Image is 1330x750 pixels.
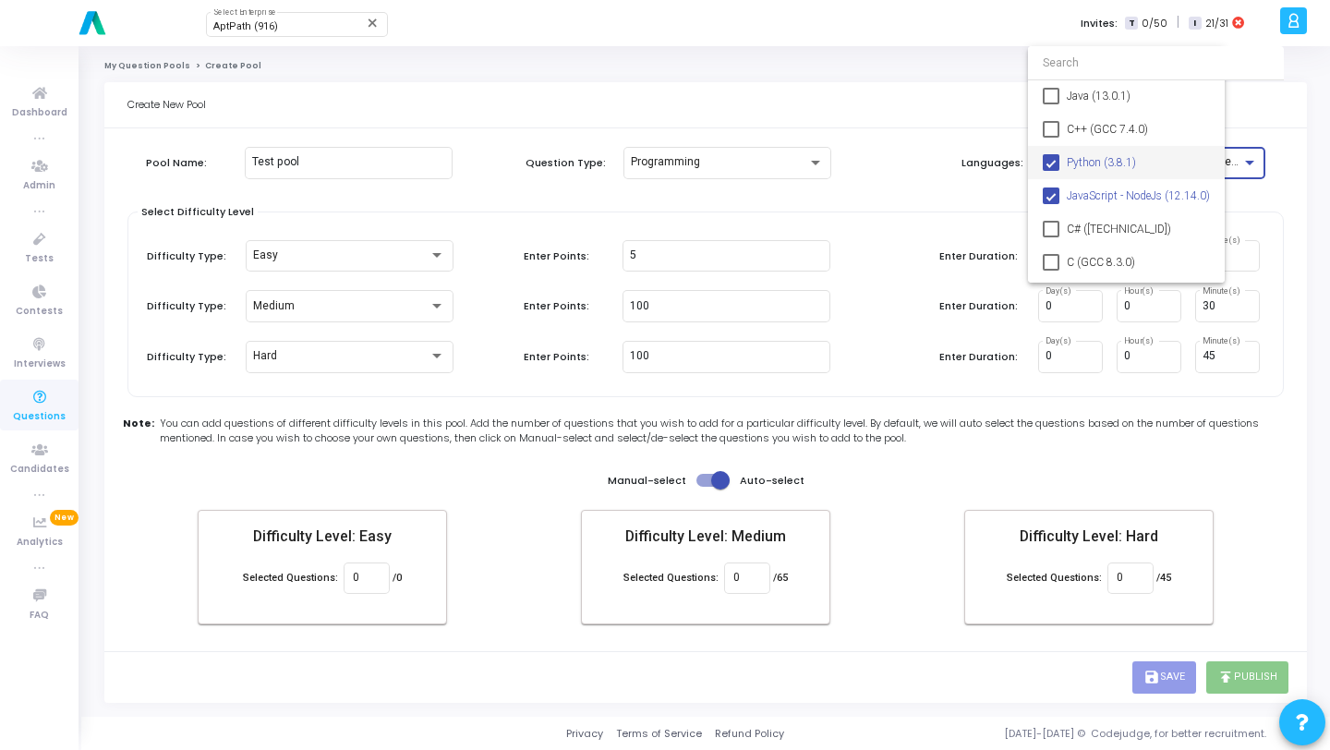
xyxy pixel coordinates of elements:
[1067,212,1210,246] span: C# ([TECHNICAL_ID])
[1067,146,1210,179] span: Python (3.8.1)
[1067,79,1210,113] span: Java (13.0.1)
[1028,46,1284,79] input: dropdown search
[1067,246,1210,279] span: C (GCC 8.3.0)
[1067,279,1210,312] span: PHP (7.4.1)
[1067,179,1210,212] span: JavaScript - NodeJs (12.14.0)
[1067,113,1210,146] span: C++ (GCC 7.4.0)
